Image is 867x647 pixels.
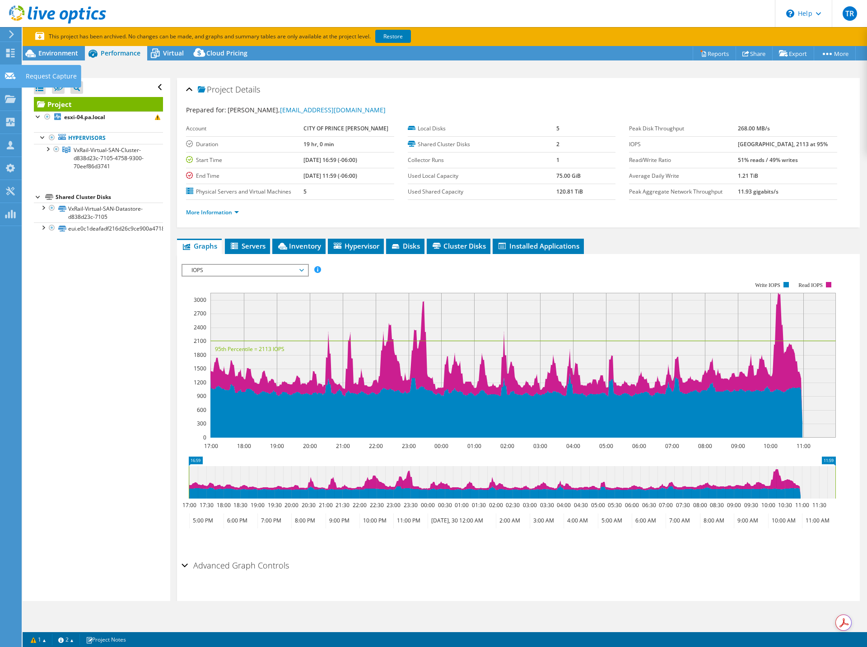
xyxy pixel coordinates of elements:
text: 300 [197,420,206,427]
a: Share [736,46,773,60]
text: 17:30 [200,501,214,509]
b: [DATE] 11:59 (-06:00) [303,172,357,180]
text: 19:00 [270,442,284,450]
text: 17:00 [204,442,218,450]
text: 23:00 [387,501,401,509]
b: [DATE] 16:59 (-06:00) [303,156,357,164]
text: 1800 [194,351,206,359]
a: esxi-04.pa.local [34,111,163,123]
b: 5 [303,188,307,195]
span: Cluster Disks [431,241,486,250]
text: 20:00 [284,501,298,509]
text: 00:00 [421,501,435,509]
label: Peak Aggregate Network Throughput [629,187,737,196]
span: Environment [38,49,78,57]
label: Average Daily Write [629,171,737,180]
text: 02:00 [500,442,514,450]
text: 06:00 [625,501,639,509]
a: More Information [186,208,239,216]
b: 19 hr, 0 min [303,140,334,148]
text: 01:00 [467,442,481,450]
span: Disks [391,241,420,250]
b: 1.21 TiB [738,172,758,180]
text: 1500 [194,365,206,372]
a: Export [772,46,814,60]
a: Hypervisors [34,132,163,144]
svg: \n [786,9,794,18]
text: 0 [203,434,206,441]
b: 268.00 MB/s [738,125,770,132]
a: Restore [375,30,411,43]
p: This project has been archived. No changes can be made, and graphs and summary tables are only av... [35,32,478,42]
text: 03:00 [533,442,547,450]
text: 900 [197,392,206,400]
label: Peak Disk Throughput [629,124,737,133]
text: 03:00 [523,501,537,509]
text: 23:30 [404,501,418,509]
b: CITY OF PRINCE [PERSON_NAME] [303,125,388,132]
text: 22:30 [370,501,384,509]
text: 02:00 [489,501,503,509]
span: Cloud Pricing [206,49,247,57]
div: Shared Cluster Disks [56,192,163,203]
span: Virtual [163,49,184,57]
text: 04:00 [566,442,580,450]
span: [PERSON_NAME], [228,106,386,114]
text: 07:00 [665,442,679,450]
b: 120.81 TiB [556,188,583,195]
text: 22:00 [353,501,367,509]
label: Duration [186,140,303,149]
h2: Advanced Graph Controls [182,556,289,574]
label: Local Disks [408,124,556,133]
text: 04:00 [557,501,571,509]
text: 2100 [194,337,206,345]
text: 20:00 [303,442,317,450]
a: 1 [24,634,52,645]
label: Read/Write Ratio [629,156,737,165]
text: 00:30 [438,501,452,509]
text: 08:00 [698,442,712,450]
text: 95th Percentile = 2113 IOPS [215,345,284,353]
text: 07:30 [676,501,690,509]
span: TR [843,6,857,21]
b: 2 [556,140,559,148]
a: Reports [693,46,736,60]
text: 11:00 [797,442,811,450]
text: 21:00 [336,442,350,450]
text: 18:00 [237,442,251,450]
b: 5 [556,125,559,132]
a: VxRail-Virtual-SAN-Cluster-d838d23c-7105-4758-9300-70eef86d3741 [34,144,163,172]
label: Shared Cluster Disks [408,140,556,149]
a: Project [34,97,163,111]
text: 600 [197,406,206,414]
b: [GEOGRAPHIC_DATA], 2113 at 95% [738,140,828,148]
label: Collector Runs [408,156,556,165]
b: 75.00 GiB [556,172,581,180]
label: End Time [186,171,303,180]
span: Hypervisor [332,241,379,250]
text: Write IOPS [755,282,780,288]
text: 18:00 [217,501,231,509]
a: VxRail-Virtual-SAN-Datastore-d838d23c-7105 [34,203,163,222]
b: 51% reads / 49% writes [738,156,798,164]
label: Account [186,124,303,133]
text: 09:00 [727,501,741,509]
b: 11.93 gigabits/s [738,188,778,195]
text: 03:30 [540,501,554,509]
text: 21:30 [336,501,350,509]
text: 00:00 [434,442,448,450]
label: Physical Servers and Virtual Machines [186,187,303,196]
text: 10:00 [761,501,775,509]
label: Used Shared Capacity [408,187,556,196]
span: Performance [101,49,140,57]
a: More [814,46,856,60]
text: 2700 [194,310,206,317]
text: 10:00 [764,442,778,450]
span: VxRail-Virtual-SAN-Cluster-d838d23c-7105-4758-9300-70eef86d3741 [74,146,144,170]
text: 19:00 [251,501,265,509]
text: Read IOPS [799,282,823,288]
text: 1200 [194,379,206,386]
text: 09:00 [731,442,745,450]
text: 06:00 [632,442,646,450]
text: 01:30 [472,501,486,509]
